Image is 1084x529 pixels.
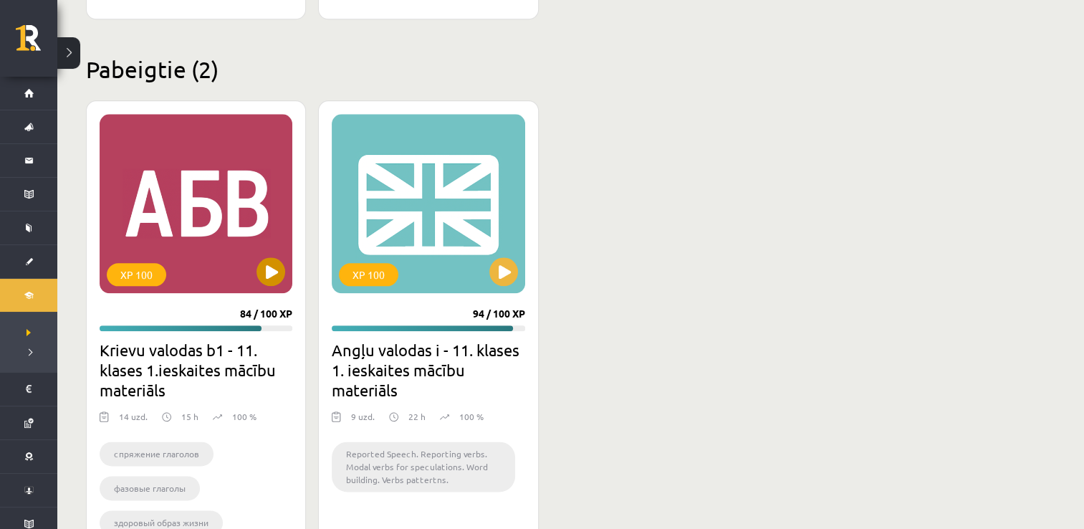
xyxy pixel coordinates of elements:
p: 15 h [181,410,198,423]
li: cпряжение глаголов [100,442,214,466]
p: 100 % [459,410,484,423]
h2: Pabeigtie (2) [86,55,1003,83]
h2: Krievu valodas b1 - 11. klases 1.ieskaites mācību materiāls [100,340,292,400]
li: Reported Speech. Reporting verbs. Modal verbs for speculations. Word building. Verbs pattertns. [332,442,514,492]
p: 100 % [232,410,256,423]
li: фазовые глаголы [100,476,200,500]
div: 9 uzd. [351,410,375,432]
div: 14 uzd. [119,410,148,432]
h2: Angļu valodas i - 11. klases 1. ieskaites mācību materiāls [332,340,524,400]
a: Rīgas 1. Tālmācības vidusskola [16,25,57,61]
div: XP 100 [339,263,398,286]
div: XP 100 [107,263,166,286]
p: 22 h [408,410,426,423]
